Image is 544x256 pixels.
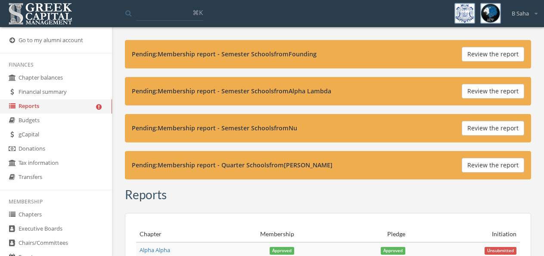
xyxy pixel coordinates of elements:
[132,124,297,132] strong: Pending: Membership report - Semester Schools from Nu
[140,230,183,238] div: Chapter
[462,158,524,173] button: Review the report
[132,87,331,95] strong: Pending: Membership report - Semester Schools from Alpha Lambda
[506,3,538,18] div: B Saha
[381,246,405,254] a: Approved
[462,84,524,99] button: Review the report
[190,230,294,238] div: Membership
[462,47,524,62] button: Review the report
[132,50,317,58] strong: Pending: Membership report - Semester Schools from Founding
[485,246,516,254] a: Unsubmitted
[485,247,516,255] span: Unsubmitted
[270,247,294,255] span: Approved
[140,246,170,254] a: Alpha Alpha
[270,246,294,254] a: Approved
[512,9,529,18] span: B Saha
[381,247,405,255] span: Approved
[125,188,167,201] h3: Reports
[412,230,516,238] div: Initiation
[132,161,333,169] strong: Pending: Membership report - Quarter Schools from [PERSON_NAME]
[301,230,405,238] div: Pledge
[462,121,524,136] button: Review the report
[193,8,203,17] span: ⌘K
